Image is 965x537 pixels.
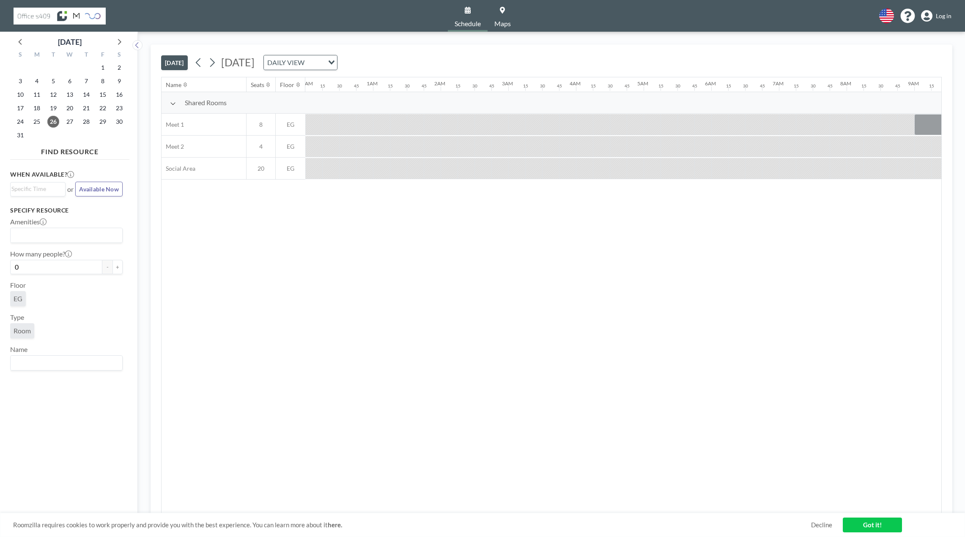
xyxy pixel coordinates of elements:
span: EG [276,143,305,150]
div: Floor [280,81,294,89]
div: 45 [692,83,697,89]
div: Search for option [11,228,122,243]
div: Search for option [264,55,337,70]
span: Monday, August 18, 2025 [31,102,43,114]
button: + [112,260,123,274]
div: 6AM [705,80,716,87]
span: Meet 1 [162,121,184,128]
div: 15 [794,83,799,89]
span: Friday, August 29, 2025 [97,116,109,128]
div: 15 [658,83,663,89]
span: Available Now [79,185,119,193]
div: 4AM [570,80,581,87]
div: 30 [472,83,477,89]
div: 9AM [908,80,919,87]
h3: Specify resource [10,207,123,214]
span: Log in [936,12,951,20]
div: T [45,50,62,61]
div: 45 [828,83,833,89]
span: Sunday, August 31, 2025 [14,129,26,141]
div: 45 [489,83,494,89]
div: Search for option [11,183,65,195]
div: S [111,50,127,61]
span: Thursday, August 21, 2025 [80,102,92,114]
span: 4 [247,143,275,150]
div: 3AM [502,80,513,87]
span: Thursday, August 14, 2025 [80,89,92,101]
input: Search for option [11,230,118,241]
span: Monday, August 11, 2025 [31,89,43,101]
div: 8AM [840,80,851,87]
div: 30 [743,83,748,89]
span: Roomzilla requires cookies to work properly and provide you with the best experience. You can lea... [13,521,811,529]
span: Wednesday, August 13, 2025 [64,89,76,101]
span: EG [276,121,305,128]
span: Schedule [455,20,481,27]
span: Tuesday, August 12, 2025 [47,89,59,101]
label: Name [10,345,27,354]
span: Wednesday, August 20, 2025 [64,102,76,114]
div: W [62,50,78,61]
span: Friday, August 1, 2025 [97,62,109,74]
div: 30 [811,83,816,89]
div: 15 [726,83,731,89]
span: 20 [247,165,275,172]
span: Social Area [162,165,195,172]
span: EG [14,294,22,303]
span: Saturday, August 30, 2025 [113,116,125,128]
button: Available Now [75,182,123,196]
span: Maps [494,20,511,27]
a: Got it! [843,518,902,532]
div: 45 [760,83,765,89]
span: Sunday, August 3, 2025 [14,75,26,87]
div: 15 [523,83,528,89]
div: Search for option [11,356,122,370]
div: 30 [878,83,883,89]
div: S [12,50,29,61]
div: 12AM [299,80,313,87]
span: Room [14,327,31,335]
div: 1AM [367,80,378,87]
a: here. [328,521,342,529]
span: Wednesday, August 6, 2025 [64,75,76,87]
img: organization-logo [14,8,106,25]
span: DAILY VIEW [266,57,306,68]
span: [DATE] [221,56,255,68]
span: Friday, August 15, 2025 [97,89,109,101]
span: Meet 2 [162,143,184,150]
div: 45 [625,83,630,89]
div: Seats [251,81,264,89]
span: Sunday, August 10, 2025 [14,89,26,101]
div: 45 [422,83,427,89]
span: Friday, August 22, 2025 [97,102,109,114]
div: 30 [608,83,613,89]
span: Saturday, August 23, 2025 [113,102,125,114]
div: T [78,50,94,61]
label: Amenities [10,218,47,226]
span: Shared Rooms [185,98,227,107]
span: Tuesday, August 26, 2025 [47,116,59,128]
span: Friday, August 8, 2025 [97,75,109,87]
div: 45 [557,83,562,89]
div: 15 [861,83,866,89]
div: 15 [591,83,596,89]
div: 7AM [773,80,784,87]
div: Name [166,81,181,89]
span: 8 [247,121,275,128]
div: 30 [337,83,342,89]
div: [DATE] [58,36,82,48]
div: 45 [354,83,359,89]
span: EG [276,165,305,172]
div: 15 [388,83,393,89]
span: Wednesday, August 27, 2025 [64,116,76,128]
span: or [67,185,74,194]
div: F [94,50,111,61]
input: Search for option [307,57,323,68]
div: 45 [895,83,900,89]
div: M [29,50,45,61]
div: 2AM [434,80,445,87]
button: - [102,260,112,274]
span: Saturday, August 9, 2025 [113,75,125,87]
div: 30 [675,83,680,89]
div: 30 [540,83,545,89]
